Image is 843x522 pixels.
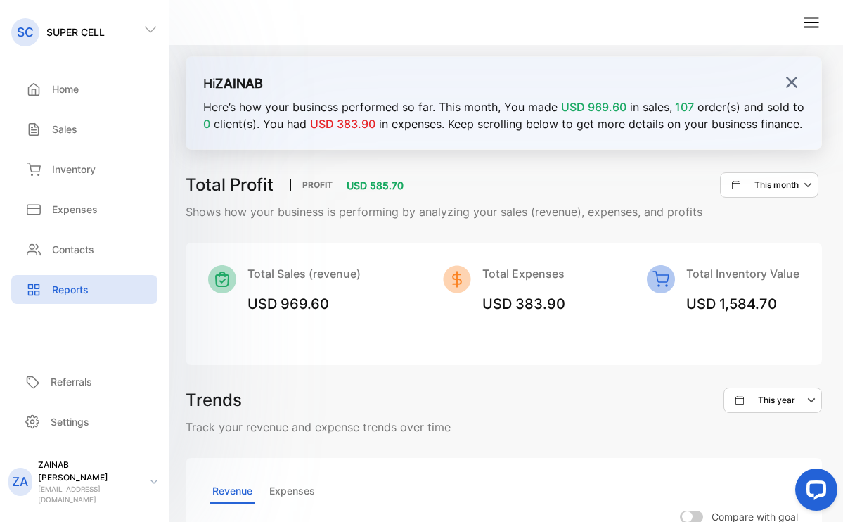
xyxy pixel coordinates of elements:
[12,473,28,491] p: ZA
[290,179,344,191] p: PROFIT
[186,419,822,435] p: Track your revenue and expense trends over time
[210,479,255,504] p: Revenue
[51,414,89,429] p: Settings
[686,295,777,312] span: USD 1,584.70
[647,265,675,293] img: Icon
[186,203,822,220] p: Shows how your business is performing by analyzing your sales (revenue), expenses, and profits
[723,388,822,413] button: This year
[46,25,105,39] p: SUPER CELL
[38,484,139,505] p: [EMAIL_ADDRESS][DOMAIN_NAME]
[686,265,799,282] p: Total Inventory Value
[203,98,804,132] p: Here’s how your business performed so far. This month , You made in sales, order(s) and sold to c...
[266,479,318,504] p: Expenses
[52,242,94,257] p: Contacts
[482,295,565,312] span: USD 383.90
[561,100,626,114] span: USD 969.60
[52,82,79,96] p: Home
[203,117,210,131] span: 0
[215,76,263,91] strong: ZAINAB
[208,265,236,293] img: Icon
[310,117,375,131] span: USD 383.90
[754,179,799,191] p: This month
[785,75,799,89] img: close
[38,459,139,484] p: ZAINAB [PERSON_NAME]
[247,265,361,282] p: Total Sales (revenue)
[17,23,34,42] p: SC
[51,374,92,389] p: Referrals
[482,265,565,282] p: Total Expenses
[443,265,471,293] img: Icon
[52,162,96,177] p: Inventory
[186,388,242,413] h3: Trends
[52,122,77,136] p: Sales
[347,179,404,191] span: USD 585.70
[247,295,329,312] span: USD 969.60
[186,172,274,198] h3: Total Profit
[758,394,795,407] p: This year
[672,100,694,114] span: 107
[720,172,818,198] button: This month
[52,282,89,297] p: Reports
[784,463,843,522] iframe: LiveChat chat widget
[203,74,804,93] p: Hi
[52,202,98,217] p: Expenses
